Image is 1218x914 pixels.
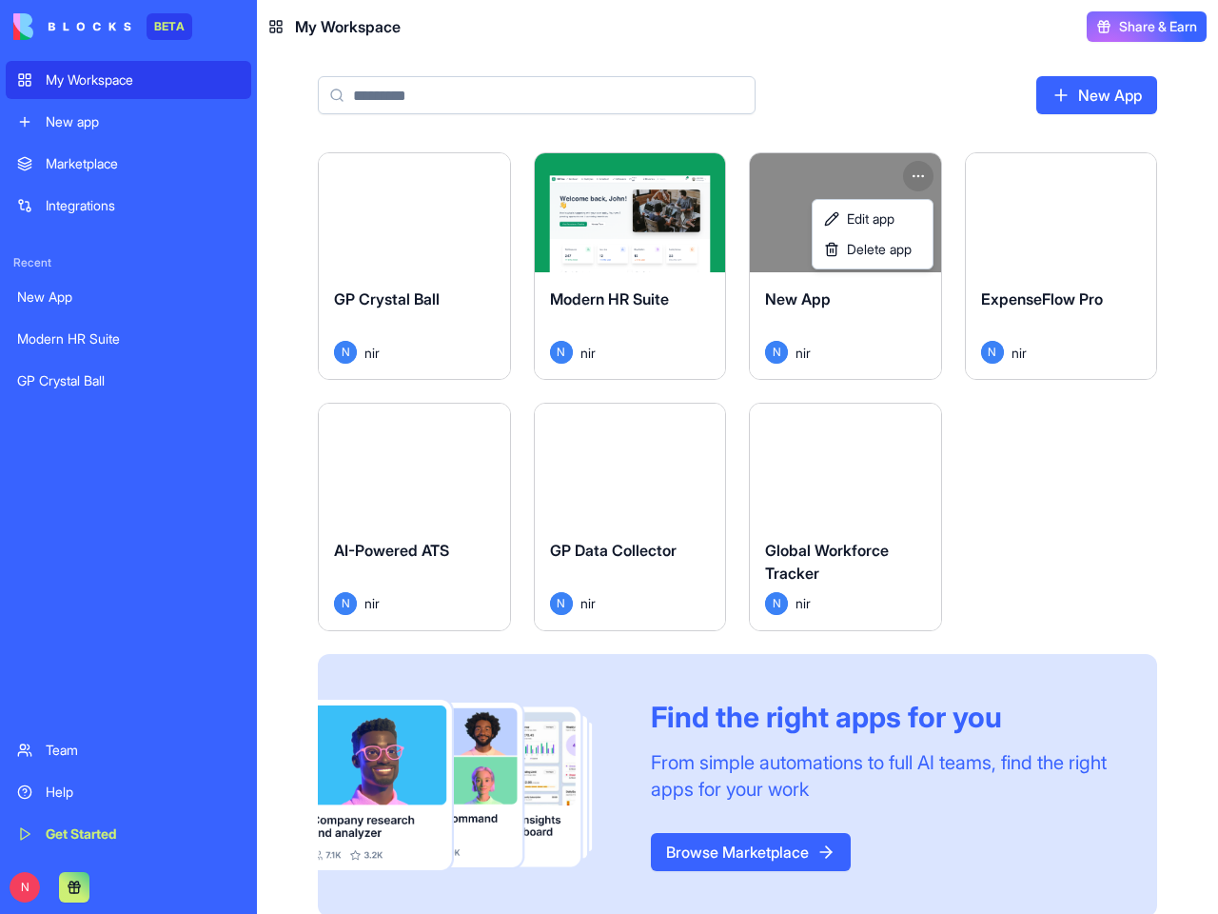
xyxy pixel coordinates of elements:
[847,209,894,228] span: Edit app
[847,240,912,259] span: Delete app
[6,255,251,270] span: Recent
[17,329,240,348] div: Modern HR Suite
[17,288,240,307] div: New App
[17,371,240,390] div: GP Crystal Ball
